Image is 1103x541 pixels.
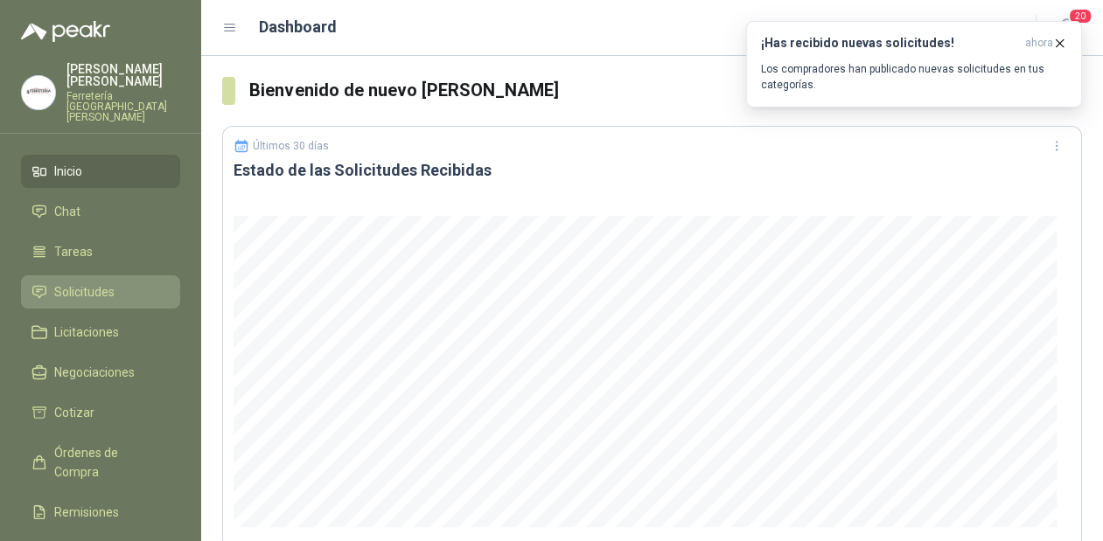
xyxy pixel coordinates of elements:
[54,323,119,342] span: Licitaciones
[54,443,164,482] span: Órdenes de Compra
[21,396,180,429] a: Cotizar
[761,61,1067,93] p: Los compradores han publicado nuevas solicitudes en tus categorías.
[21,275,180,309] a: Solicitudes
[259,15,337,39] h1: Dashboard
[1051,12,1082,44] button: 20
[54,503,119,522] span: Remisiones
[21,496,180,529] a: Remisiones
[54,202,80,221] span: Chat
[249,77,1082,104] h3: Bienvenido de nuevo [PERSON_NAME]
[21,195,180,228] a: Chat
[21,316,180,349] a: Licitaciones
[1025,36,1053,51] span: ahora
[21,21,110,42] img: Logo peakr
[66,91,180,122] p: Ferretería [GEOGRAPHIC_DATA][PERSON_NAME]
[66,63,180,87] p: [PERSON_NAME] [PERSON_NAME]
[54,282,115,302] span: Solicitudes
[253,140,329,152] p: Últimos 30 días
[54,162,82,181] span: Inicio
[54,403,94,422] span: Cotizar
[54,363,135,382] span: Negociaciones
[21,155,180,188] a: Inicio
[22,76,55,109] img: Company Logo
[761,36,1018,51] h3: ¡Has recibido nuevas solicitudes!
[54,242,93,261] span: Tareas
[21,436,180,489] a: Órdenes de Compra
[746,21,1082,108] button: ¡Has recibido nuevas solicitudes!ahora Los compradores han publicado nuevas solicitudes en tus ca...
[21,235,180,268] a: Tareas
[21,356,180,389] a: Negociaciones
[234,160,1071,181] h3: Estado de las Solicitudes Recibidas
[1068,8,1093,24] span: 20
